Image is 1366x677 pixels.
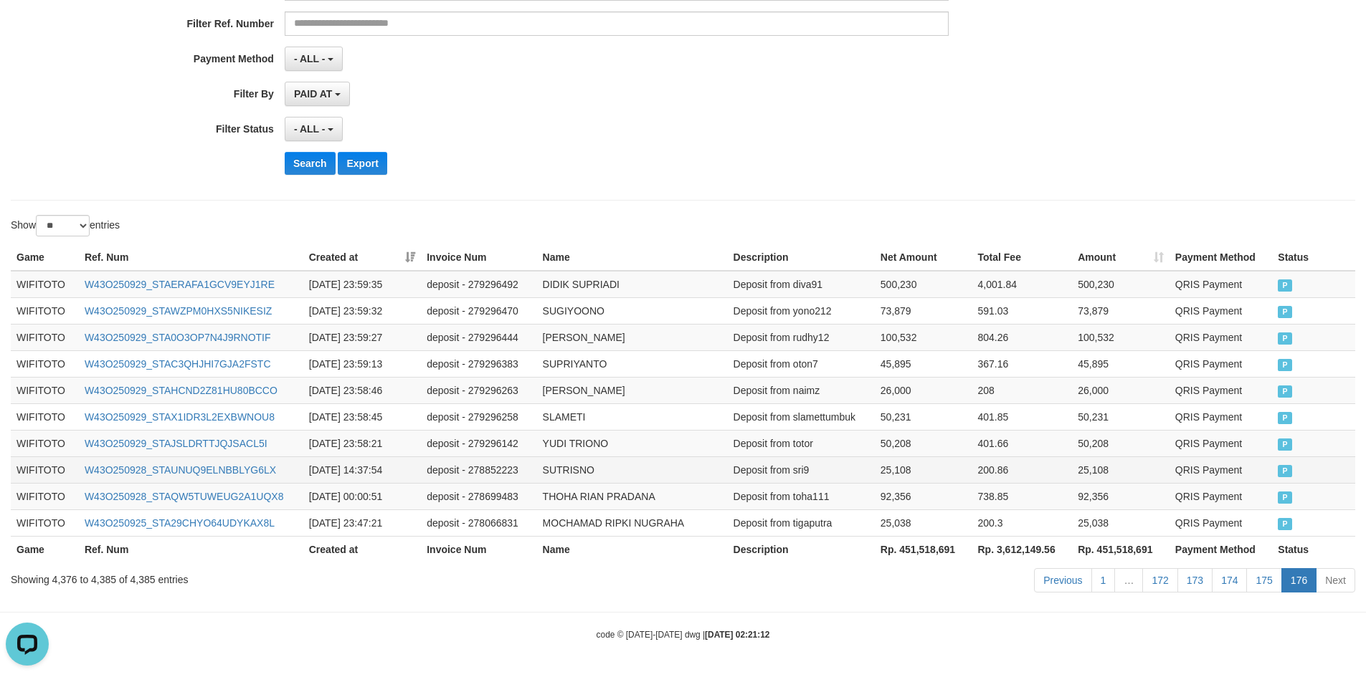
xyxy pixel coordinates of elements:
[1272,536,1355,562] th: Status
[875,324,972,350] td: 100,532
[11,271,79,298] td: WIFITOTO
[421,244,536,271] th: Invoice Num
[537,509,728,536] td: MOCHAMAD RIPKI NUGRAHA
[303,271,421,298] td: [DATE] 23:59:35
[972,350,1073,377] td: 367.16
[537,430,728,456] td: YUDI TRIONO
[421,403,536,430] td: deposit - 279296258
[338,152,386,175] button: Export
[972,536,1073,562] th: Rp. 3,612,149.56
[421,456,536,483] td: deposit - 278852223
[85,358,271,370] a: W43O250929_STAC3QHJHI7GJA2FSTC
[421,297,536,324] td: deposit - 279296470
[421,430,536,456] td: deposit - 279296142
[1072,297,1170,324] td: 73,879
[303,324,421,350] td: [DATE] 23:59:27
[1072,483,1170,509] td: 92,356
[728,324,875,350] td: Deposit from rudhy12
[537,403,728,430] td: SLAMETI
[11,215,120,236] label: Show entries
[972,324,1073,350] td: 804.26
[11,350,79,377] td: WIFITOTO
[1170,536,1272,562] th: Payment Method
[1170,430,1272,456] td: QRIS Payment
[85,332,271,343] a: W43O250929_STA0O3OP7N4J9RNOTIF
[11,456,79,483] td: WIFITOTO
[597,630,770,640] small: code © [DATE]-[DATE] dwg |
[1072,509,1170,536] td: 25,038
[421,483,536,509] td: deposit - 278699483
[1278,279,1292,292] span: PAID
[972,377,1073,403] td: 208
[1170,403,1272,430] td: QRIS Payment
[537,350,728,377] td: SUPRIYANTO
[1170,271,1272,298] td: QRIS Payment
[875,297,972,324] td: 73,879
[303,377,421,403] td: [DATE] 23:58:46
[728,377,875,403] td: Deposit from naimz
[1142,568,1177,592] a: 172
[1212,568,1247,592] a: 174
[1072,430,1170,456] td: 50,208
[303,509,421,536] td: [DATE] 23:47:21
[6,6,49,49] button: Open LiveChat chat widget
[1072,456,1170,483] td: 25,108
[303,536,421,562] th: Created at
[1114,568,1143,592] a: …
[1278,438,1292,451] span: PAID
[1091,568,1116,592] a: 1
[972,297,1073,324] td: 591.03
[537,456,728,483] td: SUTRISNO
[303,456,421,483] td: [DATE] 14:37:54
[85,385,278,396] a: W43O250929_STAHCND2Z81HU80BCCO
[537,536,728,562] th: Name
[285,117,343,141] button: - ALL -
[303,483,421,509] td: [DATE] 00:00:51
[875,271,972,298] td: 500,230
[972,244,1073,271] th: Total Fee
[1072,403,1170,430] td: 50,231
[421,324,536,350] td: deposit - 279296444
[728,297,875,324] td: Deposit from yono212
[875,350,972,377] td: 45,895
[875,536,972,562] th: Rp. 451,518,691
[1278,491,1292,504] span: PAID
[1170,324,1272,350] td: QRIS Payment
[85,411,275,423] a: W43O250929_STAX1IDR3L2EXBWNOU8
[85,464,276,476] a: W43O250928_STAUNUQ9ELNBBLYG6LX
[1072,536,1170,562] th: Rp. 451,518,691
[1170,456,1272,483] td: QRIS Payment
[1034,568,1091,592] a: Previous
[728,403,875,430] td: Deposit from slamettumbuk
[421,377,536,403] td: deposit - 279296263
[1072,271,1170,298] td: 500,230
[1170,297,1272,324] td: QRIS Payment
[294,53,326,64] span: - ALL -
[1170,350,1272,377] td: QRIS Payment
[1278,465,1292,477] span: PAID
[421,271,536,298] td: deposit - 279296492
[85,438,267,449] a: W43O250929_STAJSLDRTTJQJSACL5I
[1072,244,1170,271] th: Amount: activate to sort column ascending
[728,456,875,483] td: Deposit from sri9
[303,403,421,430] td: [DATE] 23:58:45
[1281,568,1317,592] a: 176
[11,483,79,509] td: WIFITOTO
[537,324,728,350] td: [PERSON_NAME]
[1278,359,1292,371] span: PAID
[11,297,79,324] td: WIFITOTO
[79,536,303,562] th: Ref. Num
[1170,377,1272,403] td: QRIS Payment
[1170,244,1272,271] th: Payment Method
[303,430,421,456] td: [DATE] 23:58:21
[728,271,875,298] td: Deposit from diva91
[537,271,728,298] td: DIDIK SUPRIADI
[875,244,972,271] th: Net Amount
[1072,324,1170,350] td: 100,532
[85,305,272,317] a: W43O250929_STAWZPM0HXS5NIKESIZ
[1170,509,1272,536] td: QRIS Payment
[285,47,343,71] button: - ALL -
[303,350,421,377] td: [DATE] 23:59:13
[728,536,875,562] th: Description
[11,509,79,536] td: WIFITOTO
